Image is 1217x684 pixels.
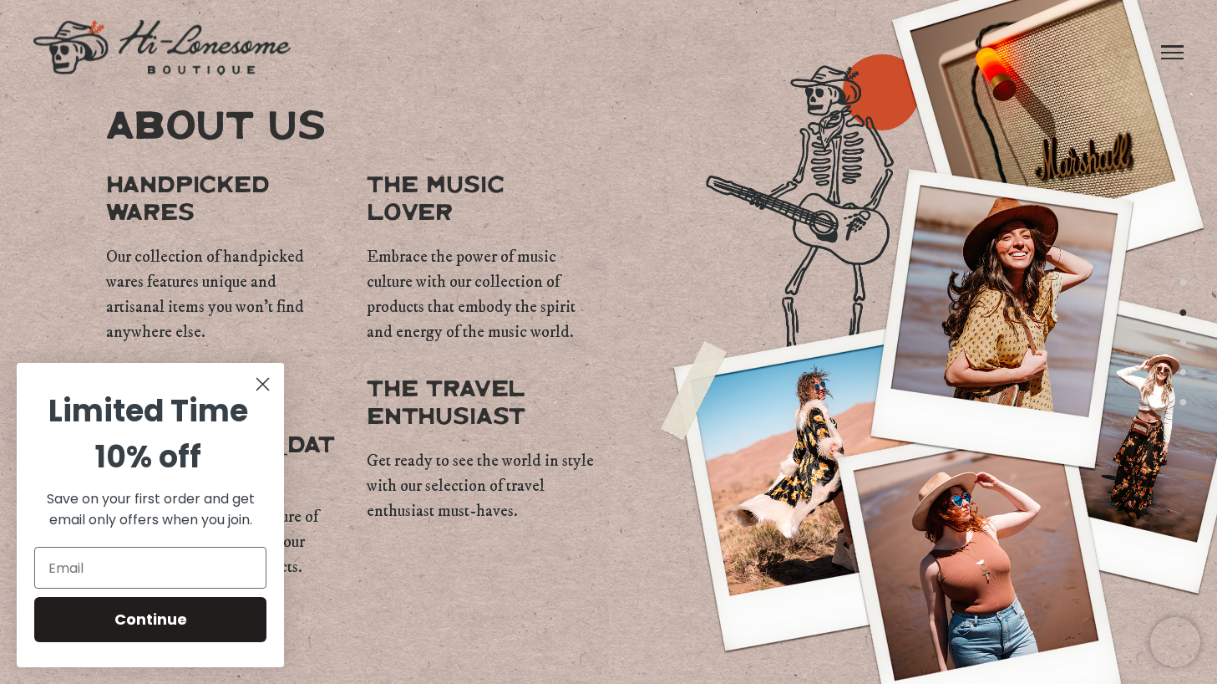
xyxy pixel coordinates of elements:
[1179,273,1188,294] button: 1
[1150,617,1200,667] iframe: Chatra live chat
[34,547,266,589] input: Email
[367,172,597,228] span: The Music Lover
[367,449,597,524] div: Get ready to see the world in style with our selection of travel enthusiast must-haves.
[95,436,201,478] span: 10% off
[1179,302,1188,323] button: 2
[367,376,597,432] span: The TRAVEL ENTHUSIAST
[106,245,337,345] span: Our collection of handpicked wares features unique and artisanal items you won't find anywhere else.
[367,245,597,345] div: Embrace the power of music culture with our collection of products that embody the spirit and ene...
[48,390,248,432] span: Limited Time
[106,104,597,152] span: About Us
[33,20,291,75] img: logo
[47,489,255,529] span: Save on your first order and get email only offers when you join.
[1179,332,1188,353] button: 3
[1179,362,1188,383] button: 4
[106,172,337,228] span: Handpicked wares
[248,370,277,399] button: Close dialog
[34,597,266,642] button: Continue
[1179,392,1188,413] button: 5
